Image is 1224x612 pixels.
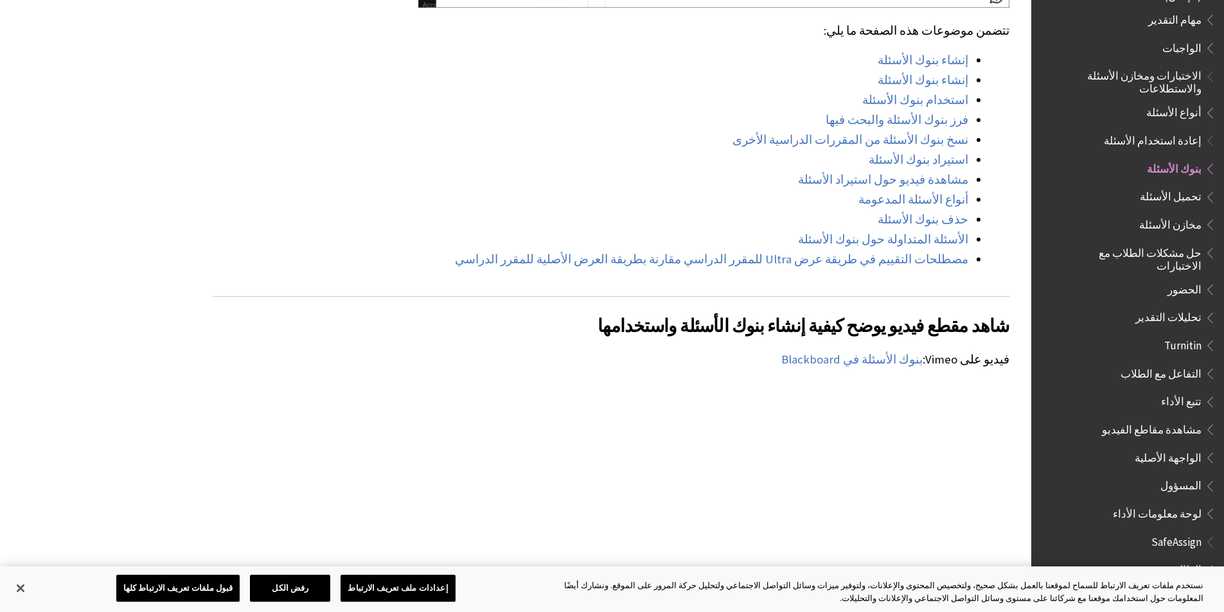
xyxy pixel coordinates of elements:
[1160,475,1202,493] span: المسؤول
[923,352,1009,367] span: فيديو على Vimeo:
[551,579,1203,604] div: نستخدم ملفات تعريف الارتباط للسماح لموقعنا بالعمل بشكل صحيح، ولتخصيص المحتوى والإعلانات، ولتوفير ...
[6,574,35,602] button: إغلاق
[1148,9,1202,26] span: مهام التقدير
[1121,363,1202,380] span: التفاعل مع الطلاب
[732,132,968,148] a: نسخ بنوك الأسئلة من المقررات الدراسية الأخرى
[1104,130,1202,147] span: إعادة استخدام الأسئلة
[1164,335,1202,352] span: Turnitin
[781,352,923,367] a: بنوك الأسئلة في Blackboard
[781,352,923,367] span: بنوك الأسئلة في Blackboard
[1151,531,1202,548] span: SafeAssign
[1102,419,1202,436] span: مشاهدة مقاطع الفيديو
[1072,242,1202,272] span: حل مشكلات الطلاب مع الاختبارات
[1162,37,1202,55] span: الواجبات
[1066,66,1202,96] span: الاختبارات ومخازن الأسئلة والاستطلاعات
[878,53,968,68] a: إنشاء بنوك الأسئلة
[798,172,968,188] a: مشاهدة فيديو حول استيراد الأسئلة
[826,112,968,128] a: فرز بنوك الأسئلة والبحث فيها
[798,232,968,247] a: الأسئلة المتداولة حول بنوك الأسئلة
[1113,503,1202,520] span: لوحة معلومات الأداء
[250,575,330,602] button: رفض الكل
[1140,186,1202,204] span: تحميل الأسئلة
[1146,102,1202,119] span: أنواع الأسئلة
[213,22,1009,39] p: تتضمن موضوعات هذه الصفحة ما يلي:
[869,152,968,168] a: استيراد بنوك الأسئلة
[878,212,968,227] a: حذف بنوك الأسئلة
[213,296,1009,339] h2: شاهد مقطع فيديو يوضح كيفية إنشاء بنوك الأسئلة واستخدامها
[1135,307,1202,324] span: تحليلات التقدير
[1139,214,1202,231] span: مخازن الأسئلة
[116,575,240,602] button: قبول ملفات تعريف الارتباط كلها
[1161,391,1202,408] span: تتبع الأداء
[858,192,968,207] a: أنواع الأسئلة المدعومة
[878,73,968,88] a: إنشاء بنوك الأسئلة
[1147,158,1202,175] span: بنوك الأسئلة
[1167,279,1202,296] span: الحضور
[1135,447,1202,464] span: الواجهة الأصلية
[1169,559,1202,577] span: الطالب
[455,252,968,267] a: مصطلحات التقييم في طريقة عرض Ultra للمقرر الدراسي مقارنة بطريقة العرض الأصلية للمقرر الدراسي
[862,92,968,108] a: استخدام بنوك الأسئلة
[341,575,455,602] button: إعدادات ملف تعريف الارتباط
